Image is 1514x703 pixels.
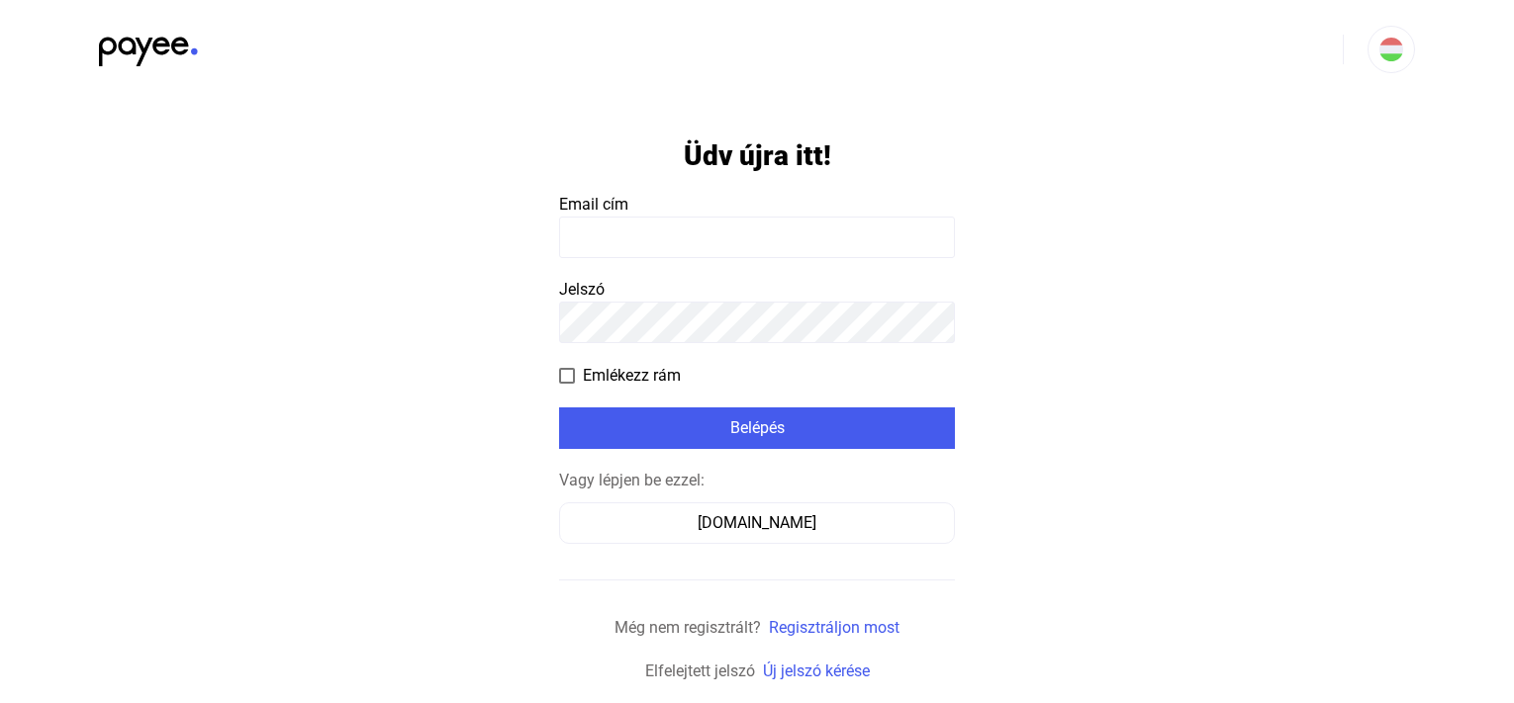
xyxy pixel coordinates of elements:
[615,618,761,637] span: Még nem regisztrált?
[684,138,831,173] h1: Üdv újra itt!
[1379,38,1403,61] img: HU
[99,26,198,66] img: black-payee-blue-dot.svg
[559,469,955,492] div: Vagy lépjen be ezzel:
[763,661,870,680] a: Új jelszó kérése
[559,502,955,544] button: [DOMAIN_NAME]
[565,416,949,440] div: Belépés
[559,513,955,532] a: [DOMAIN_NAME]
[559,280,605,299] span: Jelszó
[559,407,955,449] button: Belépés
[1368,26,1415,73] button: HU
[566,511,948,535] div: [DOMAIN_NAME]
[559,195,628,214] span: Email cím
[769,618,899,637] a: Regisztráljon most
[645,661,755,680] span: Elfelejtett jelszó
[583,364,681,388] span: Emlékezz rám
